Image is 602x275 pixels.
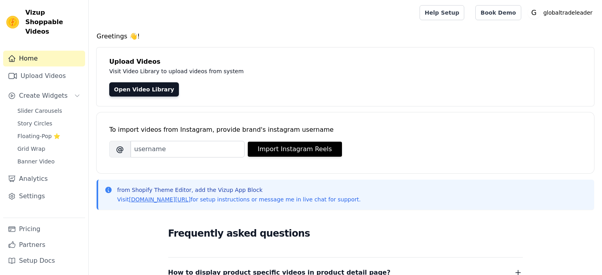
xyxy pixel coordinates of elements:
[17,157,55,165] span: Banner Video
[109,57,581,66] h4: Upload Videos
[13,118,85,129] a: Story Circles
[109,66,464,76] p: Visit Video Library to upload videos from system
[528,6,596,20] button: G globaltradeleader
[129,196,191,203] a: [DOMAIN_NAME][URL]
[3,51,85,66] a: Home
[109,141,131,157] span: @
[248,142,342,157] button: Import Instagram Reels
[6,16,19,28] img: Vizup
[13,143,85,154] a: Grid Wrap
[19,91,68,101] span: Create Widgets
[3,221,85,237] a: Pricing
[13,105,85,116] a: Slider Carousels
[97,32,594,41] h4: Greetings 👋!
[17,132,60,140] span: Floating-Pop ⭐
[3,171,85,187] a: Analytics
[475,5,521,20] a: Book Demo
[117,195,361,203] p: Visit for setup instructions or message me in live chat for support.
[13,156,85,167] a: Banner Video
[3,88,85,104] button: Create Widgets
[131,141,245,157] input: username
[17,119,52,127] span: Story Circles
[3,253,85,269] a: Setup Docs
[25,8,82,36] span: Vizup Shoppable Videos
[3,237,85,253] a: Partners
[17,107,62,115] span: Slider Carousels
[17,145,45,153] span: Grid Wrap
[540,6,596,20] p: globaltradeleader
[531,9,536,17] text: G
[117,186,361,194] p: from Shopify Theme Editor, add the Vizup App Block
[109,82,179,97] a: Open Video Library
[420,5,464,20] a: Help Setup
[109,125,581,135] div: To import videos from Instagram, provide brand's instagram username
[13,131,85,142] a: Floating-Pop ⭐
[168,226,523,241] h2: Frequently asked questions
[3,188,85,204] a: Settings
[3,68,85,84] a: Upload Videos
